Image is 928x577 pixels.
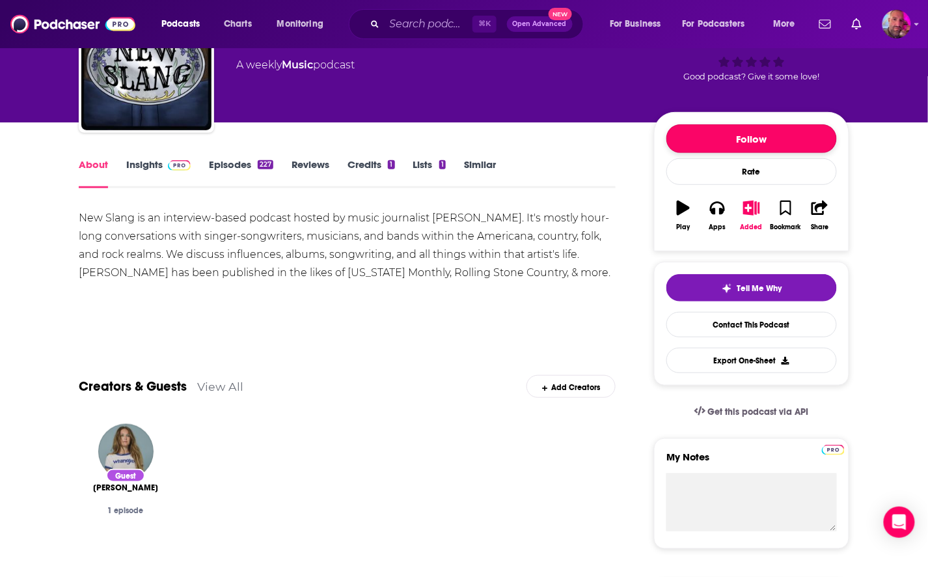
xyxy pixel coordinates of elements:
button: Export One-Sheet [666,348,837,373]
span: Charts [224,15,252,33]
div: 1 [388,160,394,169]
img: Podchaser Pro [822,445,845,455]
button: Added [735,192,769,239]
button: Bookmark [769,192,802,239]
a: Show notifications dropdown [814,13,836,35]
a: Get this podcast via API [684,396,819,428]
a: Contact This Podcast [666,312,837,337]
a: Pro website [822,443,845,455]
input: Search podcasts, credits, & more... [385,14,472,35]
a: About [79,158,108,188]
a: Show notifications dropdown [847,13,867,35]
a: Charts [215,14,260,35]
span: For Podcasters [683,15,745,33]
a: Similar [464,158,496,188]
div: 227 [258,160,273,169]
span: For Business [610,15,661,33]
button: open menu [764,14,812,35]
a: Lists1 [413,158,446,188]
span: ⌘ K [472,16,497,33]
div: Rate [666,158,837,185]
button: open menu [601,14,677,35]
div: Bookmark [771,223,801,231]
div: Added [741,223,763,231]
div: 1 [439,160,446,169]
img: Podchaser - Follow, Share and Rate Podcasts [10,12,135,36]
button: open menu [674,14,764,35]
span: New [549,8,572,20]
button: open menu [268,14,340,35]
a: Reviews [292,158,329,188]
span: Logged in as Superquattrone [882,10,911,38]
a: Credits1 [348,158,394,188]
img: User Profile [882,10,911,38]
div: Guest [106,469,145,483]
a: Episodes227 [209,158,273,188]
button: open menu [152,14,217,35]
a: Music [282,59,313,71]
img: Podchaser Pro [168,160,191,171]
div: Add Creators [526,375,616,398]
button: Play [666,192,700,239]
button: Share [803,192,837,239]
div: 1 episode [89,506,162,515]
button: Apps [700,192,734,239]
span: Podcasts [161,15,200,33]
div: New Slang is an interview-based podcast hosted by music journalist [PERSON_NAME]. It's mostly hou... [79,209,616,282]
span: Monitoring [277,15,323,33]
span: Good podcast? Give it some love! [683,72,820,81]
span: Open Advanced [513,21,567,27]
div: A weekly podcast [236,57,355,73]
img: Malin Pettersen [98,424,154,479]
button: Show profile menu [882,10,911,38]
div: 37Good podcast? Give it some love! [654,9,849,90]
span: More [773,15,795,33]
img: tell me why sparkle [722,283,732,294]
div: Share [811,223,828,231]
div: Search podcasts, credits, & more... [361,9,596,39]
label: My Notes [666,451,837,473]
a: Creators & Guests [79,378,187,395]
span: [PERSON_NAME] [93,483,158,493]
a: Malin Pettersen [93,483,158,493]
div: Play [677,223,690,231]
div: Apps [709,223,726,231]
a: View All [197,380,243,393]
div: Open Intercom Messenger [884,507,915,538]
span: Get this podcast via API [708,406,809,417]
span: Tell Me Why [737,283,782,294]
button: Follow [666,124,837,153]
button: Open AdvancedNew [507,16,573,32]
a: InsightsPodchaser Pro [126,158,191,188]
button: tell me why sparkleTell Me Why [666,274,837,302]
